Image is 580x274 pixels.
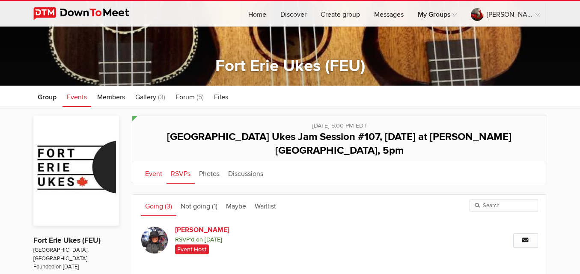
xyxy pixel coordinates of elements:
img: Elaine [141,226,168,254]
span: (5) [196,93,204,101]
a: Messages [367,1,410,27]
span: Event Host [175,244,209,254]
span: Files [214,93,228,101]
a: Members [93,86,129,107]
a: Events [62,86,91,107]
a: [PERSON_NAME] [175,225,321,235]
a: Going (3) [141,195,176,216]
span: Forum [175,93,195,101]
i: [DATE] [205,236,222,243]
a: Home [241,1,273,27]
span: (3) [165,202,172,211]
a: Discover [274,1,313,27]
div: [DATE] 5:00 PM EDT [141,116,538,131]
img: Fort Erie Ukes (FEU) [33,116,119,226]
a: RSVPs [167,162,195,184]
span: Group [38,93,57,101]
img: DownToMeet [33,7,143,20]
a: [PERSON_NAME] [464,1,547,27]
a: Event [141,162,167,184]
a: Files [210,86,232,107]
span: Members [97,93,125,101]
a: Maybe [222,195,250,216]
a: Waitlist [250,195,280,216]
a: Create group [314,1,367,27]
span: (3) [158,93,165,101]
span: Gallery [135,93,156,101]
a: Forum (5) [171,86,208,107]
span: Events [67,93,87,101]
a: Discussions [224,162,268,184]
span: [GEOGRAPHIC_DATA], [GEOGRAPHIC_DATA] [33,246,119,263]
span: (1) [212,202,217,211]
a: Group [33,86,61,107]
a: Fort Erie Ukes (FEU) [215,56,365,76]
a: My Groups [411,1,464,27]
a: Gallery (3) [131,86,170,107]
input: Search [470,199,538,212]
a: Photos [195,162,224,184]
span: [GEOGRAPHIC_DATA] Ukes Jam Session #107, [DATE] at [PERSON_NAME][GEOGRAPHIC_DATA], 5pm [167,131,512,157]
a: Fort Erie Ukes (FEU) [33,236,101,245]
span: Founded on [DATE] [33,263,119,271]
span: RSVP'd on [175,235,419,244]
a: Not going (1) [176,195,222,216]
